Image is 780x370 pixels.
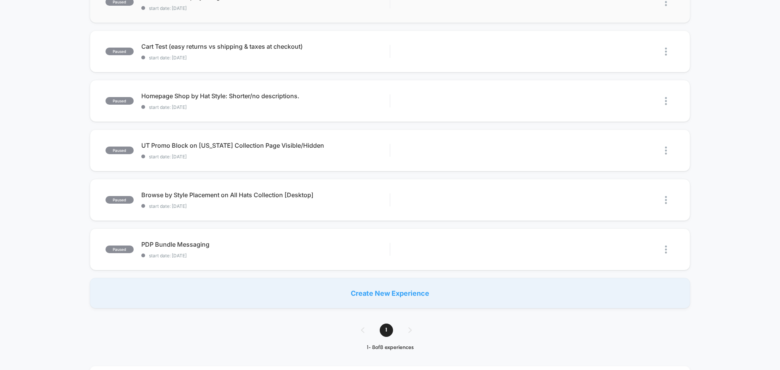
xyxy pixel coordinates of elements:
span: start date: [DATE] [141,55,390,61]
span: UT Promo Block on [US_STATE] Collection Page Visible/Hidden [141,142,390,149]
div: 1 - 8 of 8 experiences [353,344,427,351]
span: start date: [DATE] [141,203,390,209]
span: 1 [380,324,393,337]
img: close [665,48,667,56]
img: close [665,246,667,254]
span: start date: [DATE] [141,5,390,11]
span: start date: [DATE] [141,104,390,110]
span: paused [105,48,134,55]
span: Homepage Shop by Hat Style: Shorter/no descriptions. [141,92,390,100]
span: Cart Test (easy returns vs shipping & taxes at checkout) [141,43,390,50]
span: paused [105,147,134,154]
span: paused [105,97,134,105]
div: Create New Experience [90,278,690,308]
span: start date: [DATE] [141,253,390,258]
span: Browse by Style Placement on All Hats Collection [Desktop] [141,191,390,199]
span: PDP Bundle Messaging [141,241,390,248]
span: paused [105,246,134,253]
img: close [665,196,667,204]
img: close [665,97,667,105]
span: paused [105,196,134,204]
img: close [665,147,667,155]
span: start date: [DATE] [141,154,390,159]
